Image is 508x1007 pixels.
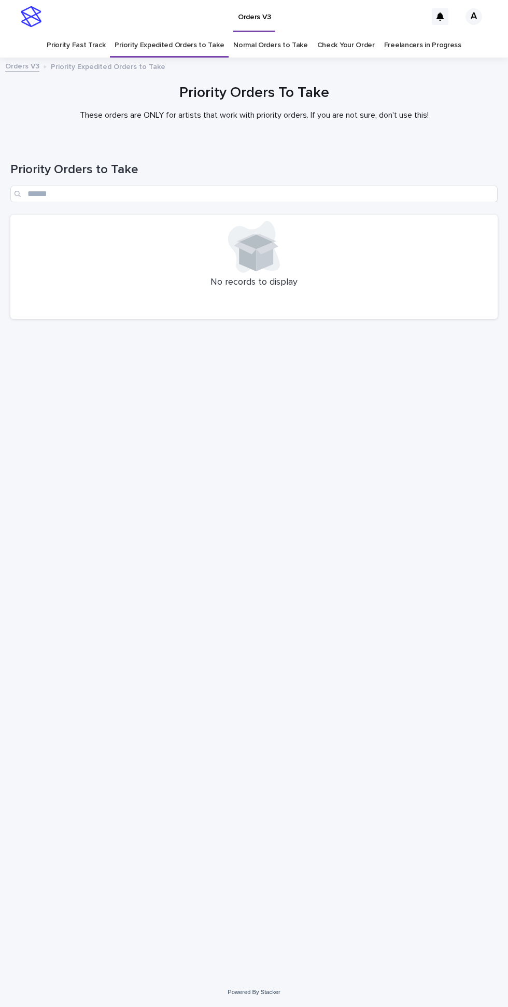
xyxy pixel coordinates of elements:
[21,6,41,27] img: stacker-logo-s-only.png
[17,277,491,288] p: No records to display
[5,60,39,72] a: Orders V3
[465,8,482,25] div: A
[228,989,280,995] a: Powered By Stacker
[384,33,461,58] a: Freelancers in Progress
[10,186,498,202] input: Search
[47,33,105,58] a: Priority Fast Track
[10,85,498,102] h1: Priority Orders To Take
[233,33,308,58] a: Normal Orders to Take
[47,110,461,120] p: These orders are ONLY for artists that work with priority orders. If you are not sure, don't use ...
[51,60,165,72] p: Priority Expedited Orders to Take
[115,33,224,58] a: Priority Expedited Orders to Take
[317,33,375,58] a: Check Your Order
[10,162,498,177] h1: Priority Orders to Take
